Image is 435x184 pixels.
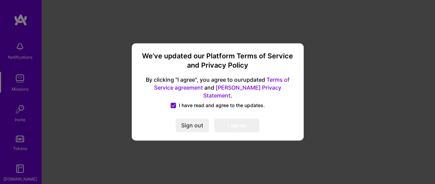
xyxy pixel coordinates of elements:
span: By clicking "I agree", you agree to our updated and . [140,76,295,100]
span: I have read and agree to the updates. [179,102,265,109]
a: [PERSON_NAME] Privacy Statement [203,84,281,99]
button: Sign out [176,119,209,133]
h3: We’ve updated our Platform Terms of Service and Privacy Policy [140,51,295,70]
a: Terms of Service agreement [154,76,290,91]
button: I agree [214,119,259,133]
